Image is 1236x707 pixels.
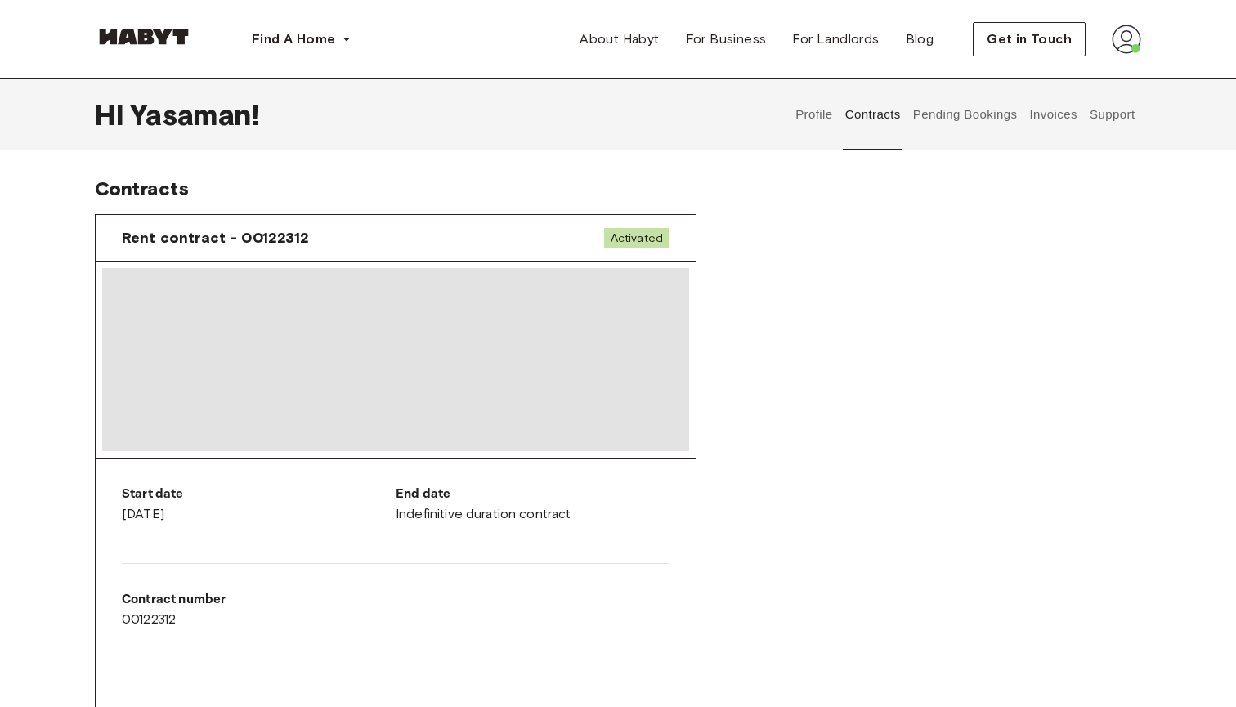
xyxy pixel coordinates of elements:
[252,29,335,49] span: Find A Home
[794,78,835,150] button: Profile
[95,177,189,200] span: Contracts
[95,29,193,45] img: Habyt
[1028,78,1079,150] button: Invoices
[130,97,259,132] span: Yasaman !
[239,23,365,56] button: Find A Home
[893,23,947,56] a: Blog
[122,485,396,524] div: [DATE]
[673,23,780,56] a: For Business
[987,29,1072,49] span: Get in Touch
[122,590,396,610] p: Contract number
[790,78,1141,150] div: user profile tabs
[122,485,396,504] p: Start date
[95,97,130,132] span: Hi
[122,228,310,248] span: Rent contract - 00122312
[580,29,659,49] span: About Habyt
[604,228,669,248] span: Activated
[566,23,672,56] a: About Habyt
[1112,25,1141,54] img: avatar
[906,29,934,49] span: Blog
[973,22,1086,56] button: Get in Touch
[396,485,669,504] p: End date
[1087,78,1137,150] button: Support
[686,29,767,49] span: For Business
[911,78,1019,150] button: Pending Bookings
[792,29,879,49] span: For Landlords
[122,590,396,629] div: 00122312
[779,23,892,56] a: For Landlords
[843,78,902,150] button: Contracts
[396,485,669,524] div: Indefinitive duration contract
